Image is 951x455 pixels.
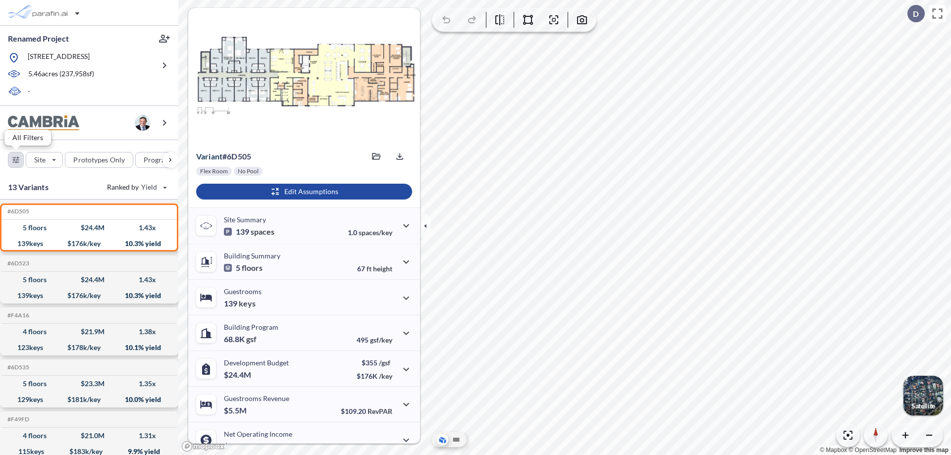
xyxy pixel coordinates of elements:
p: # 6d505 [196,152,251,161]
p: 5.46 acres ( 237,958 sf) [28,69,94,80]
span: gsf/key [370,336,392,344]
h5: Click to copy the code [5,208,29,215]
p: Renamed Project [8,33,69,44]
p: [STREET_ADDRESS] [28,51,90,64]
p: Guestrooms Revenue [224,394,289,403]
p: Edit Assumptions [284,187,338,197]
p: 67 [357,264,392,273]
p: 495 [357,336,392,344]
span: Variant [196,152,222,161]
span: spaces [251,227,274,237]
p: Net Operating Income [224,430,292,438]
button: Ranked by Yield [99,179,173,195]
img: BrandImage [8,115,79,131]
button: Program [135,152,189,168]
p: Site Summary [224,215,266,224]
span: /gsf [379,358,390,367]
p: Guestrooms [224,287,262,296]
a: OpenStreetMap [848,447,897,454]
p: Building Summary [224,252,280,260]
p: $355 [357,358,392,367]
p: All Filters [12,134,43,142]
span: height [373,264,392,273]
p: $2.5M [224,441,248,451]
p: $24.4M [224,370,253,380]
h5: Click to copy the code [5,364,29,371]
img: Switcher Image [903,376,943,415]
p: Satellite [911,402,935,410]
button: Edit Assumptions [196,184,412,200]
h5: Click to copy the code [5,416,29,423]
p: Flex Room [200,167,228,175]
h5: Click to copy the code [5,312,29,319]
p: No Pool [238,167,259,175]
button: Prototypes Only [65,152,133,168]
h5: Click to copy the code [5,260,29,267]
span: gsf [246,334,257,344]
p: 139 [224,299,256,308]
a: Improve this map [899,447,949,454]
p: $5.5M [224,405,248,415]
p: 1.0 [348,228,392,237]
span: spaces/key [359,228,392,237]
span: floors [242,263,263,273]
img: user logo [135,115,151,131]
a: Mapbox homepage [181,441,225,452]
p: 5 [224,263,263,273]
p: Development Budget [224,358,289,367]
p: $176K [357,372,392,380]
button: Switcher ImageSatellite [903,376,943,415]
p: 13 Variants [8,181,49,193]
span: keys [239,299,256,308]
span: RevPAR [368,407,392,415]
p: $109.20 [341,407,392,415]
button: Aerial View [436,434,448,446]
a: Mapbox [820,447,847,454]
p: 68.8K [224,334,257,344]
button: Site Plan [450,434,462,446]
p: D [913,9,919,18]
span: ft [367,264,371,273]
p: 139 [224,227,274,237]
p: Prototypes Only [73,155,125,165]
p: 45.0% [350,443,392,451]
p: Program [144,155,171,165]
span: Yield [141,182,158,192]
span: /key [379,372,392,380]
span: margin [370,443,392,451]
p: Site [34,155,46,165]
p: - [28,86,30,98]
button: Site [26,152,63,168]
p: Building Program [224,323,278,331]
